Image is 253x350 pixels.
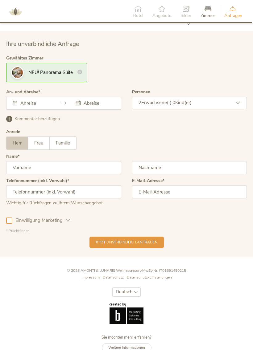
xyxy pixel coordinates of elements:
label: An- und Abreise [6,90,40,94]
a: Datenschutz-Einstellungen [127,275,172,280]
label: Telefonnummer (inkl. Vorwahl) [6,179,69,183]
input: Anreise [19,100,51,106]
span: Gewähltes Zimmer [6,55,43,61]
span: Datenschutz [103,275,124,280]
input: E-Mail-Adresse [132,185,247,198]
a: Datenschutz [103,275,127,280]
span: Impressum [81,275,100,280]
span: Anfragen [224,14,242,18]
div: Anrede [6,130,20,134]
span: Erwachsene(r), [141,100,172,106]
span: Hotel [133,14,143,18]
div: Wichtig für Rückfragen zu Ihrem Wunschangebot [6,198,121,206]
span: Angebote [152,14,171,18]
span: NEU! Panorama Suite [28,69,73,75]
span: Kind(er) [175,100,192,106]
span: © 2025 AMONTI & LUNARIS Wellnessresort [67,268,141,273]
span: Ihre unverbindliche Anfrage [6,40,79,48]
a: Impressum [81,275,103,280]
span: Kommentar hinzufügen [15,116,60,122]
label: Name [6,154,19,159]
span: Einwilligung Marketing [12,217,66,224]
img: Ihre unverbindliche Anfrage [12,67,23,78]
span: Familie [56,140,70,146]
span: - [141,268,142,273]
input: Vorname [6,161,121,174]
span: 2 [139,100,141,106]
span: Zimmer [201,14,215,18]
label: Personen [132,90,150,94]
img: AMONTI & LUNARIS Wellnessresort [6,2,25,21]
input: Abreise [82,100,114,106]
span: Weitere Informationen [108,345,145,350]
label: E-Mail-Adresse [132,179,164,183]
span: Herr [13,140,22,146]
span: Frau [34,140,43,146]
span: Hier finden Sie uns [192,19,236,24]
span: MwSt-Nr. IT01691450215 [142,268,186,273]
span: 0 [172,100,175,106]
img: Brandnamic GmbH | Leading Hospitality Solutions [110,303,143,324]
input: Nachname [132,161,247,174]
span: Sie möchten mehr erfahren? [102,335,151,340]
div: * Pflichtfelder [6,228,247,234]
input: Telefonnummer (inkl. Vorwahl) [6,185,121,198]
span: Jetzt unverbindlich anfragen [96,240,158,245]
a: AMONTI & LUNARIS Wellnessresort [6,9,25,14]
span: Bilder [180,14,191,18]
